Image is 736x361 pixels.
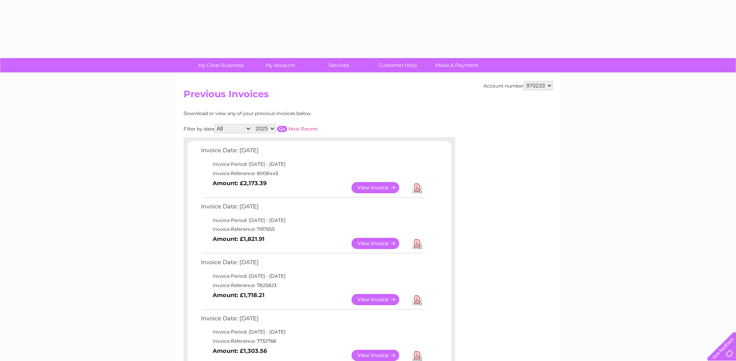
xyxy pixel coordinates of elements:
b: Amount: £1,303.56 [213,347,267,354]
b: Amount: £2,173.39 [213,180,267,187]
td: Invoice Reference: 7732768 [199,337,426,346]
div: Filter by date [184,124,387,133]
a: Services [307,58,371,72]
td: Invoice Date: [DATE] [199,257,426,272]
a: Customer Help [366,58,430,72]
td: Invoice Reference: 7825823 [199,281,426,290]
a: My Account [248,58,312,72]
td: Invoice Date: [DATE] [199,145,426,160]
a: Most Recent [288,126,318,132]
a: View [352,238,409,249]
td: Invoice Period: [DATE] - [DATE] [199,216,426,225]
a: Download [412,294,422,305]
a: View [352,350,409,361]
h2: Previous Invoices [184,89,553,103]
div: Account number [483,81,553,90]
td: Invoice Date: [DATE] [199,201,426,216]
td: Invoice Period: [DATE] - [DATE] [199,327,426,337]
a: Download [412,350,422,361]
b: Amount: £1,821.91 [213,236,265,242]
a: Download [412,238,422,249]
a: View [352,182,409,193]
a: Download [412,182,422,193]
td: Invoice Period: [DATE] - [DATE] [199,160,426,169]
a: View [352,294,409,305]
a: Make A Payment [425,58,489,72]
td: Invoice Date: [DATE] [199,313,426,328]
div: Download or view any of your previous invoices below. [184,111,387,116]
a: My Clear Business [189,58,253,72]
td: Invoice Reference: 8008443 [199,169,426,178]
td: Invoice Reference: 7917655 [199,225,426,234]
td: Invoice Period: [DATE] - [DATE] [199,272,426,281]
b: Amount: £1,718.21 [213,292,265,299]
